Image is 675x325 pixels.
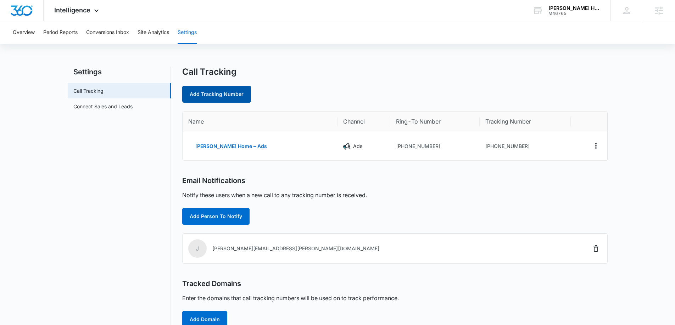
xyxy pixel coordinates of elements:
span: j [188,239,207,258]
button: Site Analytics [138,21,169,44]
td: [PHONE_NUMBER] [480,132,571,160]
td: [PERSON_NAME][EMAIL_ADDRESS][PERSON_NAME][DOMAIN_NAME] [183,234,564,263]
th: Ring-To Number [390,112,480,132]
a: Connect Sales and Leads [73,103,133,110]
button: Period Reports [43,21,78,44]
button: [PERSON_NAME] Home – Ads [188,138,274,155]
h2: Email Notifications [182,176,245,185]
button: Settings [178,21,197,44]
p: Notify these users when a new call to any tracking number is received. [182,191,367,199]
h2: Settings [68,67,171,77]
h2: Tracked Domains [182,279,241,288]
button: Add Person To Notify [182,208,250,225]
button: Overview [13,21,35,44]
p: Ads [353,142,362,150]
img: Ads [343,143,350,150]
button: Conversions Inbox [86,21,129,44]
div: account name [548,5,600,11]
a: Add Tracking Number [182,86,251,103]
h1: Call Tracking [182,67,236,77]
td: [PHONE_NUMBER] [390,132,480,160]
th: Channel [337,112,390,132]
span: Intelligence [54,6,90,14]
th: Name [183,112,338,132]
p: Enter the domains that call tracking numbers will be used on to track performance. [182,294,399,302]
a: Call Tracking [73,87,104,95]
button: Delete [590,243,602,254]
div: account id [548,11,600,16]
th: Tracking Number [480,112,571,132]
button: Actions [590,140,602,152]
